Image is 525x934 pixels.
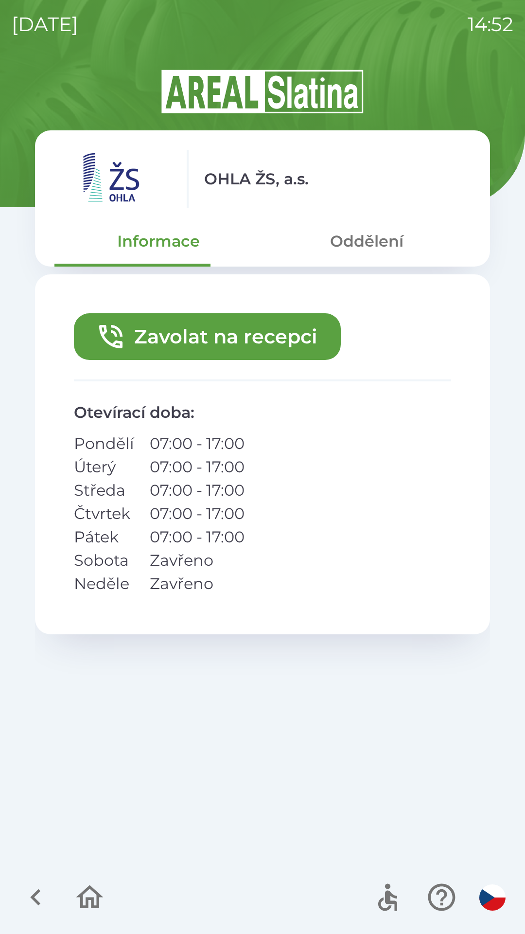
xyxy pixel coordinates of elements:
[150,525,245,549] p: 07:00 - 17:00
[150,502,245,525] p: 07:00 - 17:00
[150,549,245,572] p: Zavřeno
[74,525,134,549] p: Pátek
[54,150,171,208] img: 95230cbc-907d-4dce-b6ee-20bf32430970.png
[74,549,134,572] p: Sobota
[150,479,245,502] p: 07:00 - 17:00
[74,432,134,455] p: Pondělí
[150,455,245,479] p: 07:00 - 17:00
[35,68,490,115] img: Logo
[74,313,341,360] button: Zavolat na recepci
[74,455,134,479] p: Úterý
[12,10,78,39] p: [DATE]
[74,502,134,525] p: Čtvrtek
[468,10,513,39] p: 14:52
[74,401,451,424] p: Otevírací doba :
[262,224,471,259] button: Oddělení
[54,224,262,259] button: Informace
[74,572,134,595] p: Neděle
[479,884,506,911] img: cs flag
[150,432,245,455] p: 07:00 - 17:00
[204,167,309,191] p: OHLA ŽS, a.s.
[150,572,245,595] p: Zavřeno
[74,479,134,502] p: Středa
